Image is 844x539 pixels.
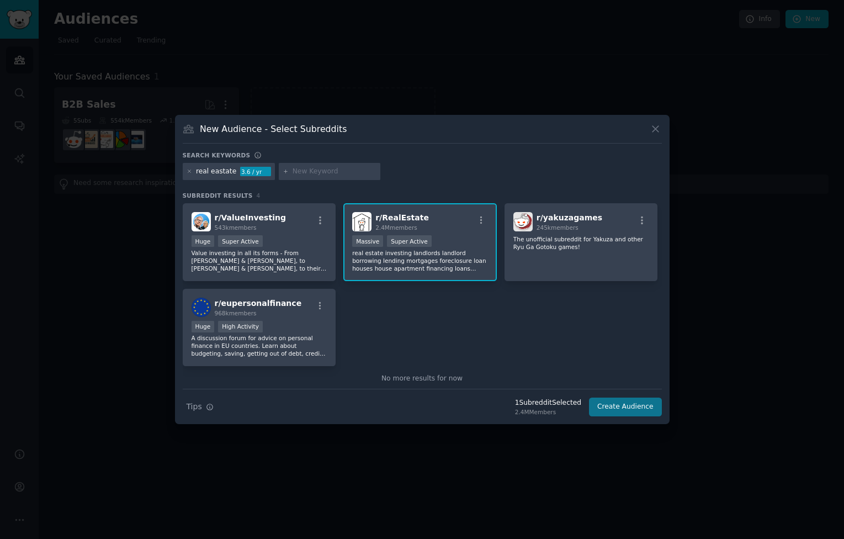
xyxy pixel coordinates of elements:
[183,192,253,199] span: Subreddit Results
[215,213,286,222] span: r/ ValueInvesting
[192,298,211,317] img: eupersonalfinance
[513,212,533,231] img: yakuzagames
[513,235,649,251] p: The unofficial subreddit for Yakuza and other Ryu Ga Gotoku games!
[183,374,662,384] div: No more results for now
[218,321,263,332] div: High Activity
[352,249,488,272] p: real estate investing landlords landlord borrowing lending mortgages foreclosure loan houses hous...
[429,388,502,396] span: Add to your keywords
[352,212,371,231] img: RealEstate
[257,192,261,199] span: 4
[293,167,376,177] input: New Keyword
[218,235,263,247] div: Super Active
[192,235,215,247] div: Huge
[215,299,302,308] span: r/ eupersonalfinance
[192,249,327,272] p: Value investing in all its forms - From [PERSON_NAME] & [PERSON_NAME], to [PERSON_NAME] & [PERSON...
[387,235,432,247] div: Super Active
[352,235,383,247] div: Massive
[537,224,578,231] span: 245k members
[215,224,257,231] span: 543k members
[375,224,417,231] span: 2.4M members
[192,321,215,332] div: Huge
[240,167,271,177] div: 3.6 / yr
[589,398,662,416] button: Create Audience
[183,397,217,416] button: Tips
[192,334,327,357] p: A discussion forum for advice on personal finance in EU countries. Learn about budgeting, saving,...
[183,151,251,159] h3: Search keywords
[537,213,602,222] span: r/ yakuzagames
[192,212,211,231] img: ValueInvesting
[200,123,347,135] h3: New Audience - Select Subreddits
[515,398,581,408] div: 1 Subreddit Selected
[196,167,236,177] div: real eastate
[215,310,257,316] span: 968k members
[183,384,662,398] div: Need more communities?
[375,213,429,222] span: r/ RealEstate
[187,401,202,413] span: Tips
[515,408,581,416] div: 2.4M Members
